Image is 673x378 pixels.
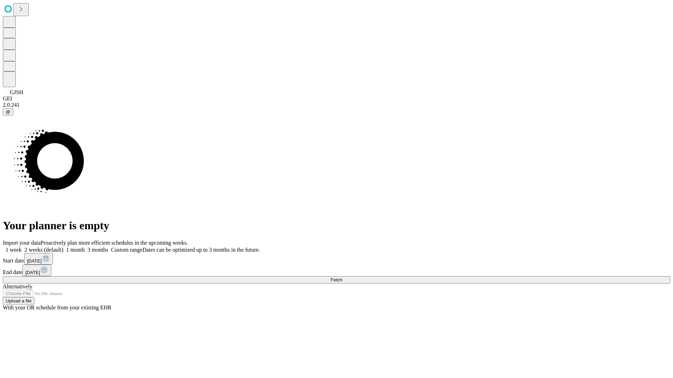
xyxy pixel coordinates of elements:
button: [DATE] [24,253,53,265]
div: 2.0.241 [3,102,670,108]
div: GEI [3,96,670,102]
span: 1 month [66,247,85,253]
span: Alternatively [3,283,32,289]
h1: Your planner is empty [3,219,670,232]
button: @ [3,108,13,115]
span: 2 weeks (default) [25,247,63,253]
button: Fetch [3,276,670,283]
span: @ [6,109,11,114]
span: 1 week [6,247,22,253]
button: Upload a file [3,297,34,304]
span: [DATE] [25,270,40,275]
button: [DATE] [22,265,51,276]
div: Start date [3,253,670,265]
span: [DATE] [27,258,42,264]
span: Custom range [111,247,142,253]
span: With your OR schedule from your existing EHR [3,304,111,310]
span: Import your data [3,240,41,246]
span: Dates can be optimized up to 3 months in the future. [142,247,260,253]
div: End date [3,265,670,276]
span: GJSH [10,89,23,95]
span: 3 months [88,247,108,253]
span: Fetch [331,277,342,282]
span: Proactively plan more efficient schedules in the upcoming weeks. [41,240,188,246]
